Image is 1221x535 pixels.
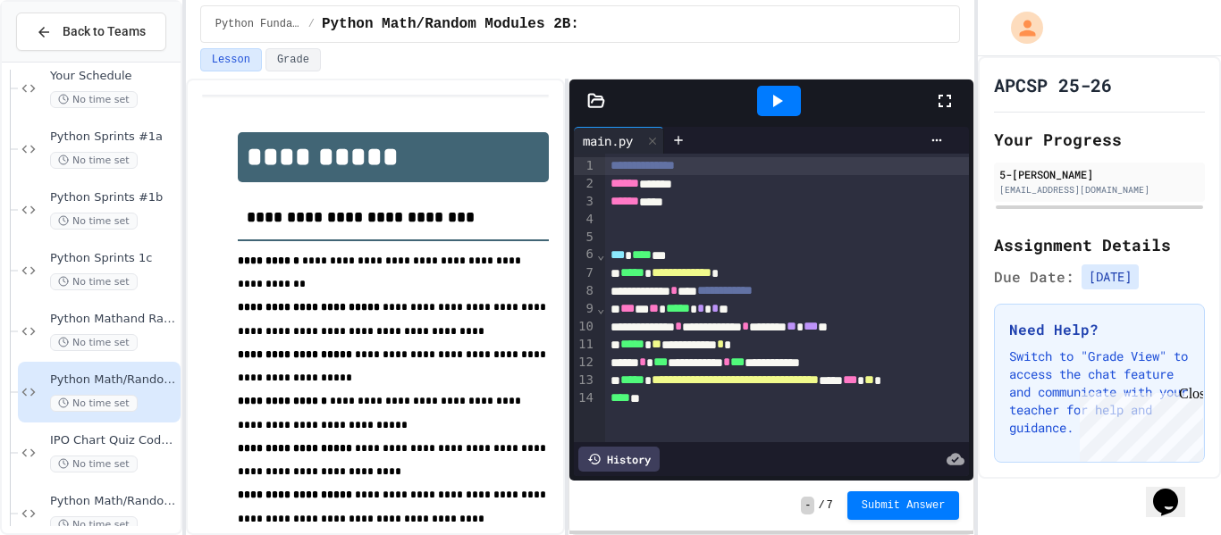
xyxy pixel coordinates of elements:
p: Switch to "Grade View" to access the chat feature and communicate with your teacher for help and ... [1009,347,1190,437]
span: No time set [50,456,138,472]
div: 3 [574,193,596,211]
iframe: chat widget [1146,464,1203,517]
span: Due Date: [994,266,1074,288]
button: Grade [265,48,321,71]
span: 7 [827,498,833,513]
div: 12 [574,354,596,372]
div: 10 [574,318,596,336]
div: 6 [574,246,596,263]
span: Python Fundamentals [215,17,301,31]
span: Submit Answer [862,498,946,513]
span: / [818,498,824,513]
iframe: chat widget [1073,386,1203,462]
h1: APCSP 25-26 [994,72,1112,97]
div: 1 [574,157,596,175]
div: main.py [574,127,664,154]
span: Fold line [596,247,605,262]
span: Python Sprints #1b [50,190,177,205]
span: No time set [50,516,138,533]
span: No time set [50,91,138,108]
div: History [578,447,660,472]
span: Python Math/Random Modules 2C [50,494,177,509]
div: 5-[PERSON_NAME] [999,166,1200,182]
span: Your Schedule [50,69,177,84]
span: / [308,17,315,31]
span: No time set [50,213,138,230]
span: No time set [50,395,138,412]
div: 8 [574,282,596,300]
span: Python Mathand Random Module 2A [50,312,177,327]
span: No time set [50,152,138,169]
div: 2 [574,175,596,193]
div: My Account [992,7,1048,48]
div: 13 [574,372,596,389]
div: 9 [574,300,596,318]
span: Python Math/Random Modules 2B: [322,13,579,35]
button: Submit Answer [847,491,960,520]
span: Back to Teams [63,22,146,41]
h2: Your Progress [994,127,1205,152]
span: [DATE] [1082,264,1139,289]
div: 11 [574,336,596,354]
button: Lesson [200,48,262,71]
div: Chat with us now!Close [7,7,123,113]
div: 7 [574,264,596,282]
div: 5 [574,229,596,247]
h2: Assignment Details [994,232,1205,257]
span: Python Sprints 1c [50,251,177,266]
span: Python Sprints #1a [50,130,177,145]
span: IPO Chart Quiz Coded in Python [50,433,177,448]
div: [EMAIL_ADDRESS][DOMAIN_NAME] [999,183,1200,196]
span: Fold line [596,301,605,315]
h3: Need Help? [1009,319,1190,340]
div: 4 [574,211,596,229]
span: No time set [50,273,138,290]
span: - [801,497,814,514]
span: No time set [50,334,138,351]
span: Python Math/Random Modules 2B: [50,372,177,388]
button: Back to Teams [16,13,166,51]
div: 14 [574,389,596,407]
div: main.py [574,131,642,150]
